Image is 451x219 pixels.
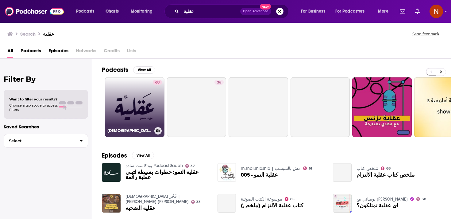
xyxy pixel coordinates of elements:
[191,200,201,204] a: 33
[430,5,443,18] button: Show profile menu
[331,6,374,16] button: open menu
[153,80,162,85] a: 60
[9,103,58,112] span: Choose a tab above to access filters.
[125,194,189,204] a: بودكاست فَجْر | محمد حجي وفاطمة المحري
[386,167,391,170] span: 68
[297,6,333,16] button: open menu
[170,4,295,18] div: Search podcasts, credits, & more...
[105,77,164,137] a: 60[DEMOGRAPHIC_DATA] عقلية
[48,46,68,58] a: Episodes
[357,197,408,202] a: يومياتي مع بتي رياشي
[4,124,88,130] p: Saved Searches
[309,167,312,170] span: 61
[191,165,195,167] span: 37
[218,163,236,182] img: 005 - عقلية النمو
[241,197,282,202] a: موسوعة الكتب الصوتية
[43,31,54,37] h3: عقلية
[4,75,88,84] h2: Filter By
[416,197,426,201] a: 38
[125,205,156,211] a: عقلية الضحية
[107,128,152,133] h3: [DEMOGRAPHIC_DATA] عقلية
[241,203,303,208] a: كتاب عقلية الالتزام (ملخص)
[241,172,278,178] a: 005 - عقلية النمو
[333,194,352,213] img: أي عقلية تمتلكون؟
[413,6,422,17] a: Show notifications dropdown
[102,66,155,74] a: PodcastsView All
[9,97,58,101] span: Want to filter your results?
[133,66,155,74] button: View All
[167,77,226,137] a: 36
[131,7,152,16] span: Monitoring
[125,170,210,180] a: عقلية النمو: خطوات بسيطة لتبني عقلية رائعة
[196,201,201,203] span: 33
[411,31,441,37] button: Send feedback
[357,172,415,178] a: ملخص كتاب عقلية الالتزام
[102,194,121,213] img: عقلية الضحية
[301,7,325,16] span: For Business
[357,203,398,208] a: أي عقلية تمتلكون؟
[4,134,88,148] button: Select
[240,8,271,15] button: Open AdvancedNew
[155,80,160,86] span: 60
[241,166,301,171] a: mishbilshibshib | مش بالشبشب
[102,6,122,16] a: Charts
[102,163,121,182] img: عقلية النمو: خطوات بسيطة لتبني عقلية رائعة
[132,152,154,159] button: View All
[185,164,195,168] a: 37
[102,152,127,159] h2: Episodes
[285,197,295,201] a: 85
[218,194,236,213] a: كتاب عقلية الالتزام (ملخص)
[422,198,426,201] span: 38
[430,5,443,18] span: Logged in as AdelNBM
[217,80,221,86] span: 36
[104,46,120,58] span: Credits
[181,6,240,16] input: Search podcasts, credits, & more...
[5,6,64,17] img: Podchaser - Follow, Share and Rate Podcasts
[21,46,41,58] a: Podcasts
[303,166,312,170] a: 61
[125,163,183,168] a: بودكاست سادة Podcast Sadah
[72,6,102,16] button: open menu
[335,7,365,16] span: For Podcasters
[260,4,271,10] span: New
[378,7,388,16] span: More
[7,46,13,58] a: All
[106,7,119,16] span: Charts
[430,5,443,18] img: User Profile
[127,46,136,58] span: Lists
[76,46,96,58] span: Networks
[214,80,224,85] a: 36
[374,6,396,16] button: open menu
[381,166,391,170] a: 68
[102,152,154,159] a: EpisodesView All
[357,166,378,171] a: مُلخص كتاب
[333,163,352,182] a: ملخص كتاب عقلية الالتزام
[397,6,408,17] a: Show notifications dropdown
[290,198,295,201] span: 85
[4,139,75,143] span: Select
[20,31,36,37] h3: Search
[243,10,268,13] span: Open Advanced
[102,66,128,74] h2: Podcasts
[126,6,160,16] button: open menu
[76,7,94,16] span: Podcasts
